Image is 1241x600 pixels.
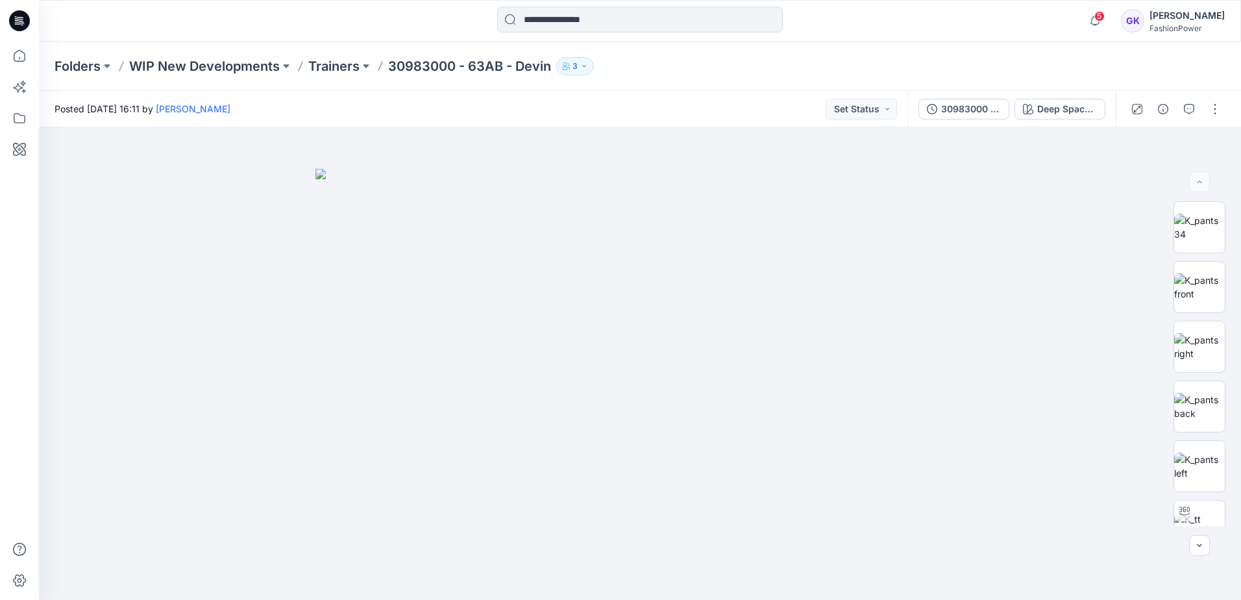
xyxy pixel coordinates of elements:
[1174,333,1225,360] img: K_pants right
[1121,9,1144,32] div: GK
[1174,512,1225,540] img: K_tt pants
[55,102,230,116] span: Posted [DATE] 16:11 by
[1174,273,1225,301] img: K_pants front
[315,169,965,600] img: eyJhbGciOiJIUzI1NiIsImtpZCI6IjAiLCJzbHQiOiJzZXMiLCJ0eXAiOiJKV1QifQ.eyJkYXRhIjp7InR5cGUiOiJzdG9yYW...
[55,57,101,75] a: Folders
[129,57,280,75] a: WIP New Developments
[1174,214,1225,241] img: K_pants 34
[941,102,1001,116] div: 30983000 - 63AB - Devin
[1149,23,1225,33] div: FashionPower
[572,59,578,73] p: 3
[918,99,1009,119] button: 30983000 - 63AB - Devin
[1174,393,1225,420] img: K_pants back
[556,57,594,75] button: 3
[388,57,551,75] p: 30983000 - 63AB - Devin
[1174,453,1225,480] img: K_pants left
[308,57,360,75] a: Trainers
[1014,99,1105,119] button: Deep Space Blue (As Swatch) + Stone Grey (As Swatch)
[1153,99,1173,119] button: Details
[1094,11,1105,21] span: 5
[1037,102,1097,116] div: Deep Space Blue (As Swatch) + Stone Grey (As Swatch)
[156,103,230,114] a: [PERSON_NAME]
[1149,8,1225,23] div: [PERSON_NAME]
